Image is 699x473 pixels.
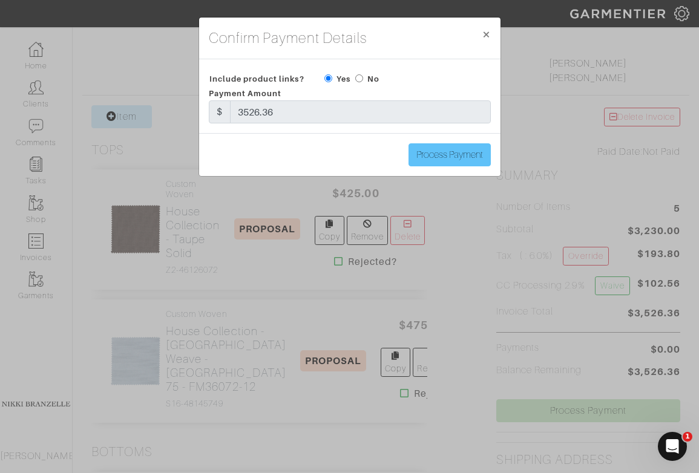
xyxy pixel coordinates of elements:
[482,26,491,42] span: ×
[209,89,282,98] span: Payment Amount
[209,100,231,123] div: $
[683,432,692,442] span: 1
[209,70,304,88] span: Include product links?
[336,73,350,85] label: Yes
[209,27,367,49] h4: Confirm Payment Details
[658,432,687,461] iframe: Intercom live chat
[367,73,379,85] label: No
[409,143,491,166] input: Process Payment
